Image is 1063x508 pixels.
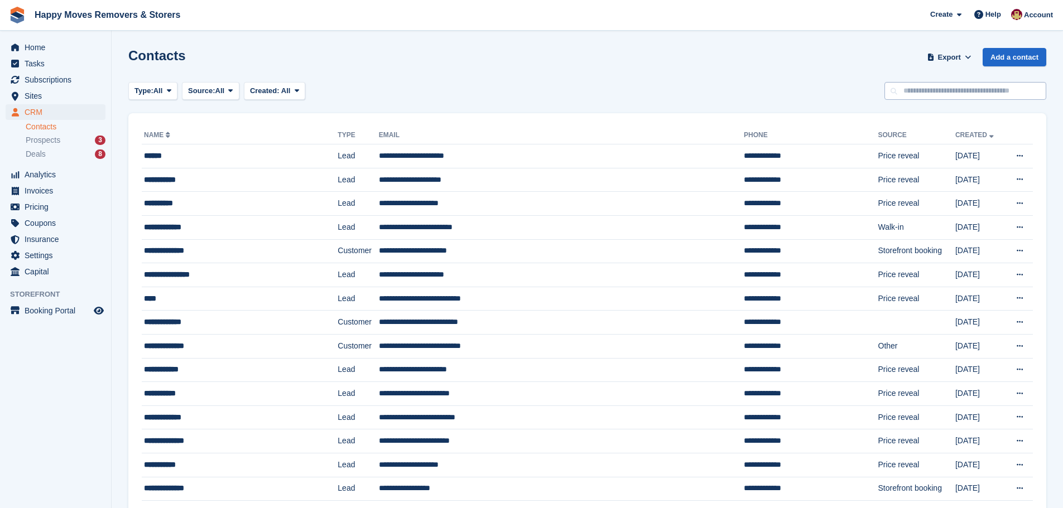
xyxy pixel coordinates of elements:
[878,127,955,144] th: Source
[955,311,1004,335] td: [DATE]
[6,88,105,104] a: menu
[985,9,1001,20] span: Help
[95,149,105,159] div: 8
[26,149,46,159] span: Deals
[25,199,92,215] span: Pricing
[95,136,105,145] div: 3
[338,477,378,501] td: Lead
[379,127,744,144] th: Email
[930,9,953,20] span: Create
[338,215,378,239] td: Lead
[25,40,92,55] span: Home
[6,199,105,215] a: menu
[338,334,378,358] td: Customer
[983,48,1046,66] a: Add a contact
[6,104,105,120] a: menu
[6,72,105,88] a: menu
[25,56,92,71] span: Tasks
[955,477,1004,501] td: [DATE]
[26,122,105,132] a: Contacts
[955,287,1004,311] td: [DATE]
[10,289,111,300] span: Storefront
[878,429,955,453] td: Price reveal
[26,148,105,160] a: Deals 8
[938,52,961,63] span: Export
[244,82,305,100] button: Created: All
[338,311,378,335] td: Customer
[955,192,1004,216] td: [DATE]
[25,183,92,199] span: Invoices
[338,239,378,263] td: Customer
[92,304,105,317] a: Preview store
[30,6,185,24] a: Happy Moves Removers & Storers
[25,72,92,88] span: Subscriptions
[878,192,955,216] td: Price reveal
[1024,9,1053,21] span: Account
[25,88,92,104] span: Sites
[955,144,1004,168] td: [DATE]
[25,231,92,247] span: Insurance
[955,131,996,139] a: Created
[878,263,955,287] td: Price reveal
[955,429,1004,453] td: [DATE]
[1011,9,1022,20] img: Steven Fry
[6,248,105,263] a: menu
[338,263,378,287] td: Lead
[338,382,378,406] td: Lead
[6,231,105,247] a: menu
[6,264,105,279] a: menu
[925,48,974,66] button: Export
[25,167,92,182] span: Analytics
[744,127,878,144] th: Phone
[955,405,1004,429] td: [DATE]
[25,248,92,263] span: Settings
[6,56,105,71] a: menu
[128,48,186,63] h1: Contacts
[25,215,92,231] span: Coupons
[338,358,378,382] td: Lead
[878,382,955,406] td: Price reveal
[878,144,955,168] td: Price reveal
[6,167,105,182] a: menu
[6,215,105,231] a: menu
[26,135,60,146] span: Prospects
[215,85,225,96] span: All
[878,453,955,477] td: Price reveal
[6,183,105,199] a: menu
[878,358,955,382] td: Price reveal
[153,85,163,96] span: All
[955,239,1004,263] td: [DATE]
[134,85,153,96] span: Type:
[878,215,955,239] td: Walk-in
[338,192,378,216] td: Lead
[25,303,92,318] span: Booking Portal
[338,429,378,453] td: Lead
[281,86,291,95] span: All
[955,263,1004,287] td: [DATE]
[878,239,955,263] td: Storefront booking
[9,7,26,23] img: stora-icon-8386f47178a22dfd0bd8f6a31ec36ba5ce8667c1dd55bd0f319d3a0aa187defe.svg
[878,168,955,192] td: Price reveal
[955,358,1004,382] td: [DATE]
[878,334,955,358] td: Other
[188,85,215,96] span: Source:
[128,82,177,100] button: Type: All
[338,405,378,429] td: Lead
[338,453,378,477] td: Lead
[25,264,92,279] span: Capital
[338,144,378,168] td: Lead
[955,334,1004,358] td: [DATE]
[955,215,1004,239] td: [DATE]
[338,287,378,311] td: Lead
[878,477,955,501] td: Storefront booking
[338,127,378,144] th: Type
[26,134,105,146] a: Prospects 3
[955,453,1004,477] td: [DATE]
[955,168,1004,192] td: [DATE]
[144,131,172,139] a: Name
[878,287,955,311] td: Price reveal
[25,104,92,120] span: CRM
[182,82,239,100] button: Source: All
[6,303,105,318] a: menu
[955,382,1004,406] td: [DATE]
